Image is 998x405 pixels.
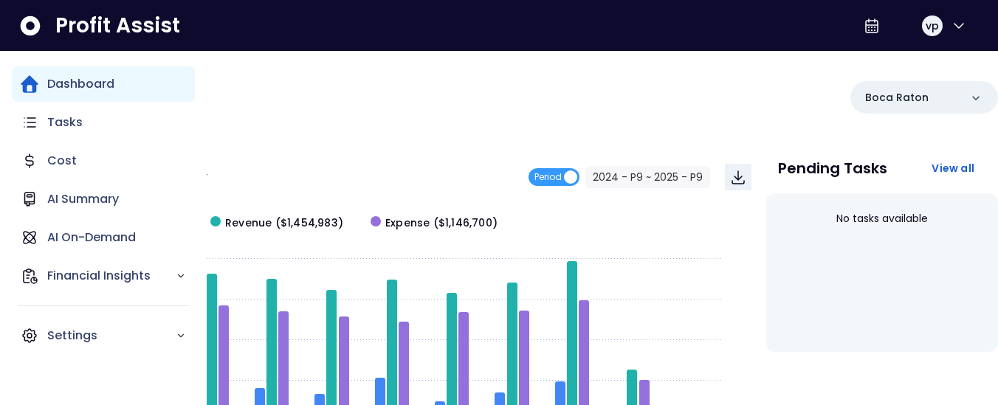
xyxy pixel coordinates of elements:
span: Revenue ($1,454,983) [225,215,343,231]
p: AI On-Demand [47,229,136,246]
button: 2024 - P9 ~ 2025 - P9 [585,166,710,188]
span: vp [926,18,939,33]
span: Expense ($1,146,700) [385,215,498,231]
p: Cost [47,152,77,170]
span: Period [534,168,562,186]
span: Profit Assist [55,13,180,39]
p: Settings [47,327,176,345]
p: Tasks [47,114,83,131]
p: Financial Insights [47,267,176,285]
button: View all [920,155,986,181]
span: View all [932,161,974,176]
p: Pending Tasks [778,161,887,176]
p: AI Summary [47,190,119,208]
p: Dashboard [47,75,114,93]
button: Download [725,164,751,190]
p: Boca Raton [865,90,929,105]
div: No tasks available [778,199,986,238]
